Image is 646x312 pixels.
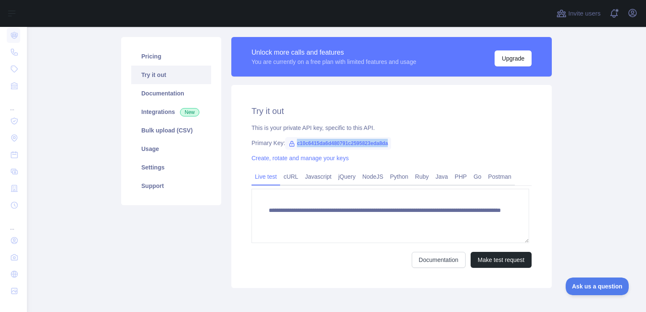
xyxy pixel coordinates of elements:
div: ... [7,95,20,112]
a: Live test [252,170,280,183]
a: Try it out [131,66,211,84]
a: PHP [451,170,470,183]
a: Postman [485,170,515,183]
a: NodeJS [359,170,387,183]
div: Unlock more calls and features [252,48,416,58]
span: New [180,108,199,116]
h2: Try it out [252,105,532,117]
a: cURL [280,170,302,183]
iframe: Toggle Customer Support [566,278,629,295]
div: This is your private API key, specific to this API. [252,124,532,132]
a: Ruby [412,170,432,183]
span: c10c6415da6d480791c2595823eda8da [285,137,391,150]
a: Go [470,170,485,183]
div: ... [7,214,20,231]
button: Invite users [555,7,602,20]
a: Bulk upload (CSV) [131,121,211,140]
span: Invite users [568,9,601,19]
a: Java [432,170,452,183]
a: Documentation [131,84,211,103]
a: Integrations New [131,103,211,121]
button: Make test request [471,252,532,268]
a: Create, rotate and manage your keys [252,155,349,161]
a: Python [387,170,412,183]
a: Usage [131,140,211,158]
a: Settings [131,158,211,177]
a: Pricing [131,47,211,66]
div: Primary Key: [252,139,532,147]
a: jQuery [335,170,359,183]
a: Documentation [412,252,466,268]
a: Javascript [302,170,335,183]
a: Support [131,177,211,195]
div: You are currently on a free plan with limited features and usage [252,58,416,66]
button: Upgrade [495,50,532,66]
